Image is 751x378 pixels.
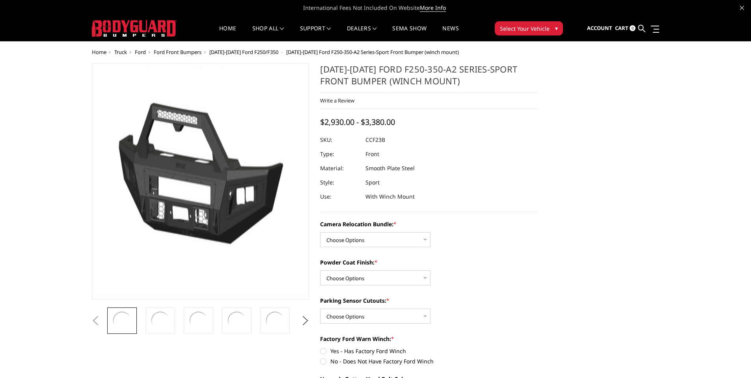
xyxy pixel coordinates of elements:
a: Write a Review [320,97,354,104]
img: 2023-2025 Ford F250-350-A2 Series-Sport Front Bumper (winch mount) [188,310,209,331]
label: Yes - Has Factory Ford Winch [320,347,538,355]
dd: With Winch Mount [365,190,415,204]
button: Previous [90,315,102,327]
a: [DATE]-[DATE] Ford F250/F350 [209,48,278,56]
label: Powder Coat Finish: [320,258,538,266]
dd: Front [365,147,379,161]
span: Cart [615,24,628,32]
img: 2023-2025 Ford F250-350-A2 Series-Sport Front Bumper (winch mount) [264,310,286,331]
img: 2023-2025 Ford F250-350-A2 Series-Sport Front Bumper (winch mount) [226,310,248,331]
a: shop all [252,26,284,41]
span: 0 [630,25,635,31]
button: Select Your Vehicle [495,21,563,35]
dd: Smooth Plate Steel [365,161,415,175]
a: Cart 0 [615,18,635,39]
dt: SKU: [320,133,360,147]
a: Ford Front Bumpers [154,48,201,56]
dd: Sport [365,175,380,190]
button: Next [299,315,311,327]
a: Account [587,18,612,39]
h1: [DATE]-[DATE] Ford F250-350-A2 Series-Sport Front Bumper (winch mount) [320,63,538,93]
span: [DATE]-[DATE] Ford F250-350-A2 Series-Sport Front Bumper (winch mount) [286,48,459,56]
span: $2,930.00 - $3,380.00 [320,117,395,127]
img: 2023-2025 Ford F250-350-A2 Series-Sport Front Bumper (winch mount) [94,65,307,297]
a: Home [92,48,106,56]
a: Home [219,26,236,41]
a: News [442,26,458,41]
dt: Use: [320,190,360,204]
a: Truck [114,48,127,56]
a: SEMA Show [392,26,427,41]
label: Camera Relocation Bundle: [320,220,538,228]
label: Parking Sensor Cutouts: [320,296,538,305]
span: Select Your Vehicle [500,24,550,33]
a: 2023-2025 Ford F250-350-A2 Series-Sport Front Bumper (winch mount) [92,63,309,300]
dt: Material: [320,161,360,175]
a: Ford [135,48,146,56]
dt: Style: [320,175,360,190]
span: ▾ [555,24,558,32]
a: Support [300,26,331,41]
img: BODYGUARD BUMPERS [92,20,177,37]
img: 2023-2025 Ford F250-350-A2 Series-Sport Front Bumper (winch mount) [149,310,171,331]
label: No - Does Not Have Factory Ford Winch [320,357,538,365]
img: 2023-2025 Ford F250-350-A2 Series-Sport Front Bumper (winch mount) [111,310,133,331]
a: Dealers [347,26,377,41]
a: More Info [420,4,446,12]
span: Account [587,24,612,32]
dd: CCF23B [365,133,385,147]
dt: Type: [320,147,360,161]
label: Factory Ford Warn Winch: [320,335,538,343]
